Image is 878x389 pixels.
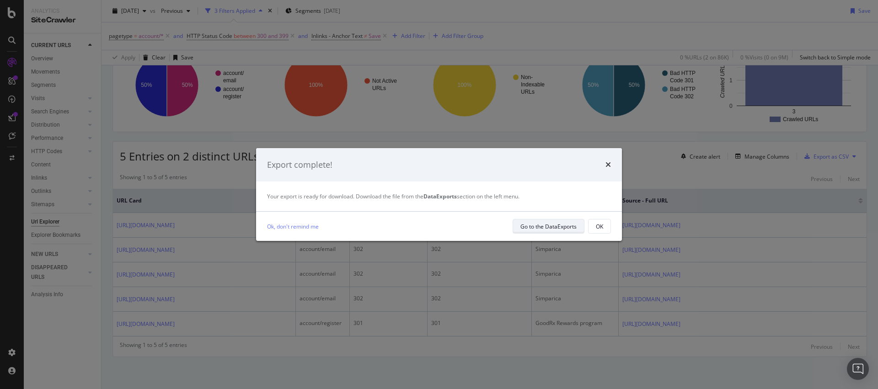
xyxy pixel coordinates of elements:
[423,192,519,200] span: section on the left menu.
[847,358,869,380] div: Open Intercom Messenger
[596,223,603,230] div: OK
[267,159,332,171] div: Export complete!
[513,219,584,234] button: Go to the DataExports
[588,219,611,234] button: OK
[256,148,622,241] div: modal
[267,222,319,231] a: Ok, don't remind me
[267,192,611,200] div: Your export is ready for download. Download the file from the
[423,192,457,200] strong: DataExports
[520,223,577,230] div: Go to the DataExports
[605,159,611,171] div: times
